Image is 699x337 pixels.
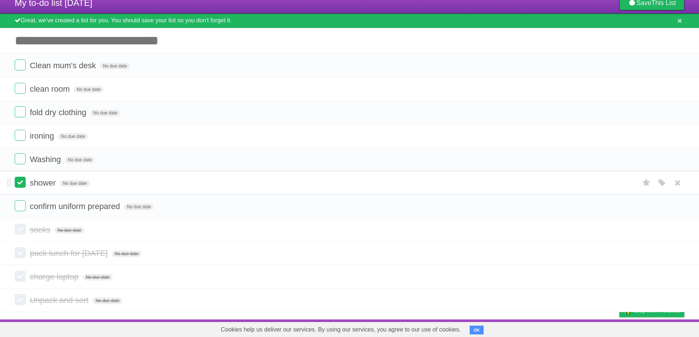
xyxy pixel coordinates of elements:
span: charge laptop [30,272,80,281]
label: Done [15,294,26,305]
span: No due date [90,110,120,116]
span: ironing [30,131,56,140]
label: Done [15,224,26,235]
a: Developers [546,321,576,335]
span: Buy me a coffee [635,304,681,317]
span: No due date [124,204,154,210]
span: Cookies help us deliver our services. By using our services, you agree to our use of cookies. [214,322,468,337]
span: No due date [58,133,88,140]
span: No due date [83,274,113,281]
button: OK [470,326,484,334]
span: No due date [65,157,95,163]
span: Washing [30,155,63,164]
a: Privacy [610,321,629,335]
span: fold dry clothing [30,108,88,117]
span: No due date [60,180,90,187]
span: Clean mum's desk [30,61,98,70]
label: Done [15,59,26,70]
span: socks [30,225,52,234]
span: No due date [55,227,84,234]
span: confirm uniform prepared [30,202,122,211]
span: No due date [74,86,103,93]
a: Terms [585,321,601,335]
span: No due date [100,63,130,69]
span: Unpack and sort [30,296,90,305]
label: Done [15,130,26,141]
label: Done [15,83,26,94]
label: Star task [640,177,654,189]
label: Done [15,153,26,164]
label: Done [15,200,26,211]
label: Done [15,106,26,117]
span: clean room [30,84,72,94]
span: No due date [92,297,122,304]
span: shower [30,178,58,187]
label: Done [15,247,26,258]
span: pack lunch for [DATE] [30,249,109,258]
label: Done [15,177,26,188]
a: About [522,321,537,335]
label: Done [15,271,26,282]
span: No due date [112,250,142,257]
a: Suggest a feature [638,321,684,335]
